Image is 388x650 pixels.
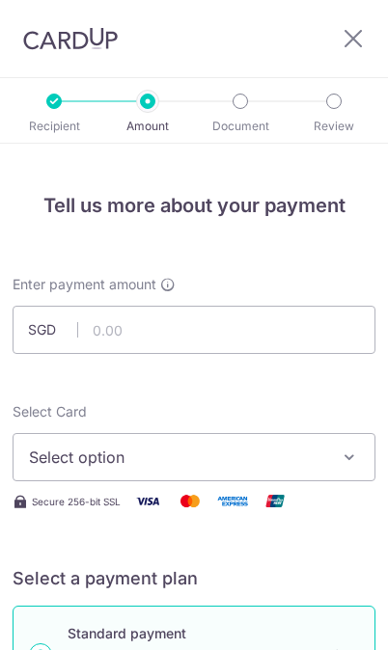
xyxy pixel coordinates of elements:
[28,320,78,339] span: SGD
[13,190,375,221] h4: Tell us more about your payment
[13,403,87,420] span: translation missing: en.payables.payment_networks.credit_card.summary.labels.select_card
[23,27,118,50] img: CardUp
[13,433,375,481] button: Select option
[32,494,121,509] span: Secure 256-bit SSL
[68,622,359,645] p: Standard payment
[29,446,332,469] span: Select option
[171,489,209,513] img: Mastercard
[202,117,279,136] p: Document
[13,306,375,354] input: 0.00
[213,489,252,513] img: American Express
[128,489,167,513] img: Visa
[13,567,375,590] h5: Select a payment plan
[109,117,186,136] p: Amount
[13,275,156,294] span: Enter payment amount
[256,489,294,513] img: Union Pay
[295,117,373,136] p: Review
[15,117,93,136] p: Recipient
